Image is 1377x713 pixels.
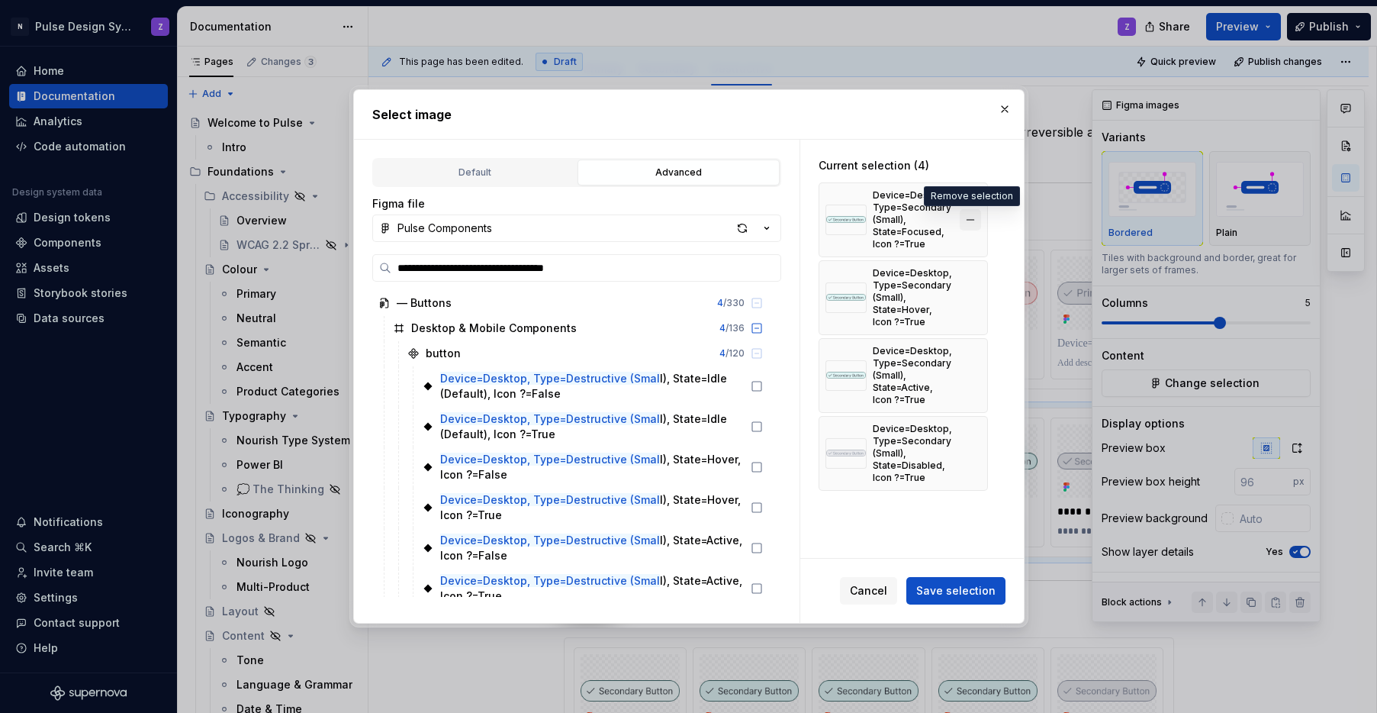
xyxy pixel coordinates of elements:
div: button [426,346,461,361]
button: Save selection [906,577,1005,605]
div: / 120 [719,347,745,360]
div: Advanced [583,165,774,180]
button: Cancel [840,577,897,605]
span: 4 [719,322,725,334]
span: Save selection [916,583,996,598]
mark: Device=Desktop, Type=Destructive (Smal [440,372,660,385]
div: Default [379,165,571,180]
span: 4 [719,347,725,359]
div: l), State=Active, Icon ?=False [440,533,745,563]
mark: Device=Desktop, Type=Destructive (Smal [440,574,660,587]
div: — Buttons [397,295,452,311]
span: 4 [717,297,723,308]
div: Pulse Components [397,221,492,236]
mark: Device=Desktop, Type=Destructive (Smal [440,534,660,547]
div: Device=Desktop, Type=Secondary (Small), State=Disabled, Icon ?=True [873,423,954,484]
div: / 330 [717,297,745,309]
label: Figma file [372,196,425,211]
mark: Device=Desktop, Type=Destructive (Smal [440,453,660,466]
div: l), State=Hover, Icon ?=False [440,452,745,482]
div: Desktop & Mobile Components [411,321,577,336]
div: l), State=Idle (Default), Icon ?=True [440,411,745,442]
div: l), State=Idle (Default), Icon ?=False [440,371,745,402]
div: l), State=Active, Icon ?=True [440,573,745,604]
mark: Device=Desktop, Type=Destructive (Smal [440,412,660,425]
h2: Select image [372,105,1005,124]
div: Current selection (4) [819,158,988,173]
mark: Device=Desktop, Type=Destructive (Smal [440,493,660,506]
button: Pulse Components [372,215,781,242]
div: Device=Desktop, Type=Secondary (Small), State=Hover, Icon ?=True [873,267,954,328]
div: / 136 [719,322,745,334]
div: l), State=Hover, Icon ?=True [440,492,745,523]
span: Cancel [850,583,887,598]
div: Device=Desktop, Type=Secondary (Small), State=Focused, Icon ?=True [873,189,954,250]
div: Remove selection [924,186,1020,206]
div: Device=Desktop, Type=Secondary (Small), State=Active, Icon ?=True [873,345,954,406]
